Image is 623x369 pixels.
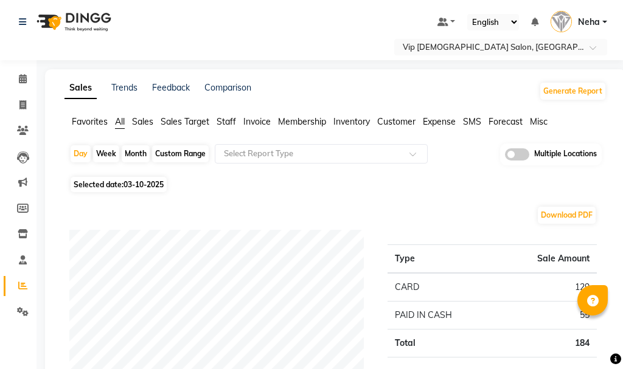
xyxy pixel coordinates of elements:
span: Inventory [333,116,370,127]
div: Week [93,145,119,162]
span: Forecast [489,116,523,127]
td: 55 [496,301,597,329]
td: 184 [496,329,597,357]
div: Day [71,145,91,162]
td: PAID IN CASH [388,301,496,329]
span: Selected date: [71,177,167,192]
span: Misc [530,116,548,127]
span: Multiple Locations [534,148,597,160]
div: Custom Range [152,145,209,162]
button: Download PDF [538,207,596,224]
span: 03-10-2025 [124,180,164,189]
span: All [115,116,125,127]
span: SMS [463,116,481,127]
span: Staff [217,116,236,127]
span: Sales [132,116,153,127]
span: Expense [423,116,456,127]
th: Sale Amount [496,244,597,273]
span: Customer [377,116,416,127]
td: Total [388,329,496,357]
img: logo [31,5,114,39]
a: Feedback [152,82,190,93]
button: Generate Report [540,83,605,100]
span: Invoice [243,116,271,127]
a: Comparison [204,82,251,93]
span: Sales Target [161,116,209,127]
span: Favorites [72,116,108,127]
td: 129 [496,273,597,302]
td: CARD [388,273,496,302]
img: Neha [551,11,572,32]
a: Sales [64,77,97,99]
span: Membership [278,116,326,127]
a: Trends [111,82,137,93]
span: Neha [578,16,600,29]
th: Type [388,244,496,273]
div: Month [122,145,150,162]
